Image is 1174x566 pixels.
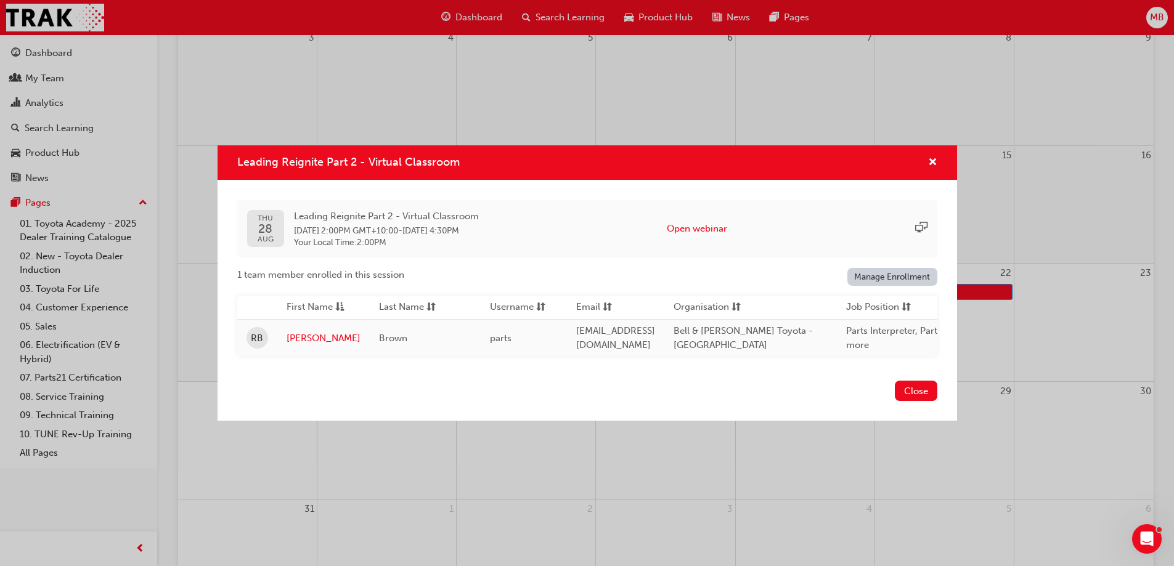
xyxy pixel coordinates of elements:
span: sorting-icon [603,300,612,315]
span: Organisation [674,300,729,315]
span: 28 [258,222,274,235]
span: [EMAIL_ADDRESS][DOMAIN_NAME] [576,325,655,350]
span: Last Name [379,300,424,315]
span: Brown [379,333,407,344]
button: Job Positionsorting-icon [846,300,914,315]
button: Open webinar [667,222,727,236]
iframe: Intercom live chat [1132,524,1162,554]
span: Leading Reignite Part 2 - Virtual Classroom [294,209,479,224]
span: Leading Reignite Part 2 - Virtual Classroom [237,155,460,169]
span: Username [490,300,534,315]
button: cross-icon [928,155,937,171]
div: - [294,209,479,248]
a: Manage Enrollment [847,268,937,286]
span: asc-icon [335,300,344,315]
span: sorting-icon [536,300,545,315]
span: THU [258,214,274,222]
span: Job Position [846,300,899,315]
span: Email [576,300,600,315]
span: parts [490,333,512,344]
span: Your Local Time : 2:00PM [294,237,479,248]
span: 1 team member enrolled in this session [237,268,404,282]
button: Emailsorting-icon [576,300,644,315]
span: 28 Aug 2025 2:00PM GMT+10:00 [294,225,398,236]
span: cross-icon [928,158,937,169]
span: Parts Interpreter, Parts Manager + 2 more [846,325,998,350]
button: Organisationsorting-icon [674,300,741,315]
button: Close [895,381,937,401]
button: First Nameasc-icon [287,300,354,315]
span: sessionType_ONLINE_URL-icon [915,222,927,236]
button: Usernamesorting-icon [490,300,558,315]
div: Leading Reignite Part 2 - Virtual Classroom [218,145,957,421]
span: First Name [287,300,333,315]
a: [PERSON_NAME] [287,331,361,346]
span: sorting-icon [732,300,741,315]
span: RB [251,331,263,346]
span: Bell & [PERSON_NAME] Toyota - [GEOGRAPHIC_DATA] [674,325,813,350]
button: Last Namesorting-icon [379,300,447,315]
span: 28 Aug 2025 4:30PM [402,225,459,236]
span: sorting-icon [426,300,436,315]
span: AUG [258,235,274,243]
span: sorting-icon [902,300,911,315]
